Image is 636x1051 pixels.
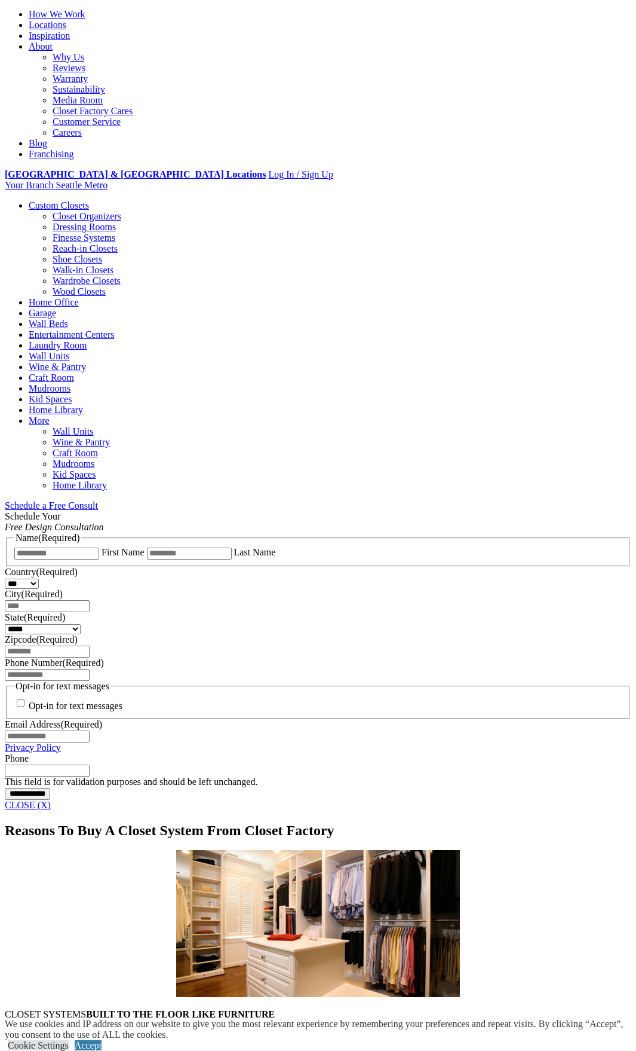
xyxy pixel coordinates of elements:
[29,297,79,307] a: Home Office
[5,658,104,668] label: Phone Number
[29,383,70,393] a: Mudrooms
[268,169,333,179] a: Log In / Sign Up
[5,169,266,179] a: [GEOGRAPHIC_DATA] & [GEOGRAPHIC_DATA] Locations
[29,372,74,383] a: Craft Room
[29,362,86,372] a: Wine & Pantry
[53,233,115,243] a: Finesse Systems
[53,243,118,253] a: Reach-in Closets
[21,589,63,599] span: (Required)
[53,95,103,105] a: Media Room
[29,329,115,340] a: Entertainment Centers
[5,753,29,763] label: Phone
[5,823,631,839] h1: Reasons To Buy A Closet System From Closet Factory
[29,149,74,159] a: Franchising
[5,511,104,532] span: Schedule Your
[14,533,81,543] legend: Name
[5,500,98,511] a: Schedule a Free Consult (opens a dropdown menu)
[29,200,89,210] a: Custom Closets
[53,276,121,286] a: Wardrobe Closets
[36,567,77,577] span: (Required)
[29,138,47,148] a: Blog
[5,612,65,622] label: State
[38,533,79,543] span: (Required)
[5,743,61,753] a: Privacy Policy
[53,426,93,436] a: Wall Units
[29,351,69,361] a: Wall Units
[29,319,68,329] a: Wall Beds
[75,1040,102,1050] a: Accept
[29,340,87,350] a: Laundry Room
[8,1040,69,1050] a: Cookie Settings
[53,63,85,73] a: Reviews
[61,719,102,729] span: (Required)
[5,589,63,599] label: City
[53,74,88,84] a: Warranty
[176,850,460,997] img: closet-systems
[53,127,82,138] a: Careers
[53,265,113,275] a: Walk-in Closets
[62,658,103,668] span: (Required)
[53,286,106,297] a: Wood Closets
[5,1019,636,1040] div: We use cookies and IP address on our website to give you the most relevant experience by remember...
[234,547,276,557] label: Last Name
[29,405,83,415] a: Home Library
[53,459,94,469] a: Mudrooms
[5,1009,631,1020] p: CLOSET SYSTEMS
[5,180,53,190] span: Your Branch
[5,777,631,787] div: This field is for validation purposes and should be left unchanged.
[5,634,78,644] label: Zipcode
[29,415,50,426] a: More menu text will display only on big screen
[53,480,107,490] a: Home Library
[24,612,65,622] span: (Required)
[5,567,78,577] label: Country
[29,9,85,19] a: How We Work
[86,1009,275,1019] strong: BUILT TO THE FLOOR LIKE FURNITURE
[53,84,105,94] a: Sustainability
[53,469,96,479] a: Kid Spaces
[53,222,116,232] a: Dressing Rooms
[29,41,53,51] a: About
[5,719,102,729] label: Email Address
[53,448,98,458] a: Craft Room
[5,800,51,810] a: CLOSE (X)
[53,52,84,62] a: Why Us
[5,180,107,190] a: Your Branch Seattle Metro
[53,117,121,127] a: Customer Service
[53,106,133,116] a: Closet Factory Cares
[29,20,66,30] a: Locations
[36,634,77,644] span: (Required)
[5,522,104,532] em: Free Design Consultation
[53,254,102,264] a: Shoe Closets
[102,547,145,557] label: First Name
[53,437,110,447] a: Wine & Pantry
[14,681,110,692] legend: Opt-in for text messages
[29,30,70,41] a: Inspiration
[29,394,72,404] a: Kid Spaces
[29,308,56,318] a: Garage
[53,211,121,221] a: Closet Organizers
[56,180,107,190] span: Seattle Metro
[29,701,122,711] label: Opt-in for text messages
